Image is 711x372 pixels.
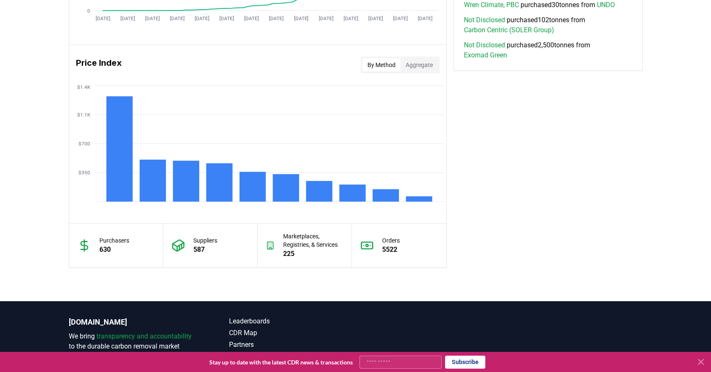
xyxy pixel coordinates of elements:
[69,331,195,351] p: We bring to the durable carbon removal market
[229,316,356,326] a: Leaderboards
[87,8,90,14] tspan: 0
[229,328,356,338] a: CDR Map
[244,15,259,21] tspan: [DATE]
[368,15,383,21] tspan: [DATE]
[77,112,90,118] tspan: $1.1K
[343,15,358,21] tspan: [DATE]
[195,15,209,21] tspan: [DATE]
[464,25,554,35] a: Carbon Centric (SOLER Group)
[229,351,356,362] a: About
[362,58,401,72] button: By Method
[318,15,333,21] tspan: [DATE]
[283,232,343,249] p: Marketplaces, Registries, & Services
[99,236,129,245] p: Purchasers
[464,15,505,25] a: Not Disclosed
[229,340,356,350] a: Partners
[193,236,217,245] p: Suppliers
[193,245,217,255] p: 587
[464,50,507,60] a: Exomad Green
[382,236,400,245] p: Orders
[77,84,90,90] tspan: $1.4K
[78,141,90,147] tspan: $700
[76,57,122,73] h3: Price Index
[145,15,160,21] tspan: [DATE]
[69,316,195,328] p: [DOMAIN_NAME]
[170,15,185,21] tspan: [DATE]
[464,40,632,60] span: purchased 2,500 tonnes from
[96,332,192,340] span: transparency and accountability
[401,58,438,72] button: Aggregate
[219,15,234,21] tspan: [DATE]
[464,40,505,50] a: Not Disclosed
[99,245,129,255] p: 630
[96,15,110,21] tspan: [DATE]
[78,170,90,176] tspan: $350
[382,245,400,255] p: 5522
[464,15,632,35] span: purchased 102 tonnes from
[393,15,408,21] tspan: [DATE]
[294,15,308,21] tspan: [DATE]
[418,15,432,21] tspan: [DATE]
[120,15,135,21] tspan: [DATE]
[269,15,284,21] tspan: [DATE]
[283,249,343,259] p: 225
